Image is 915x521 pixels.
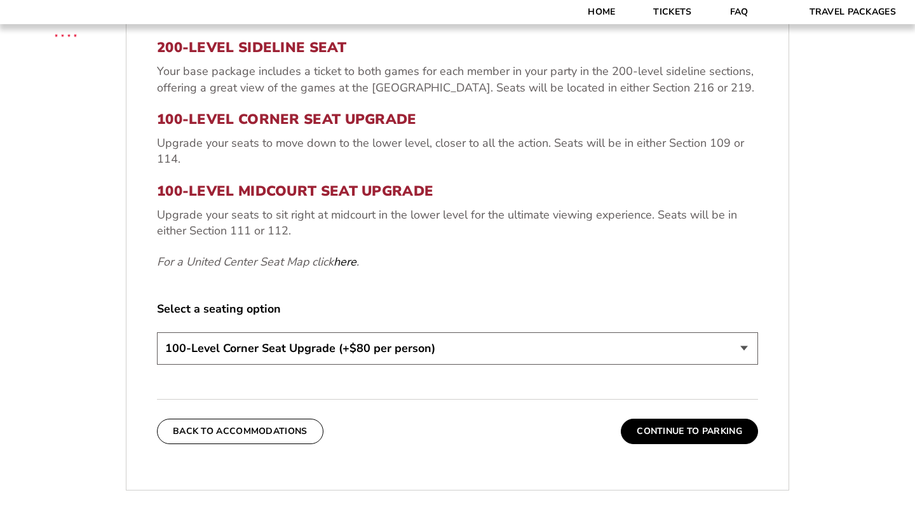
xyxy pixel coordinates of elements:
p: Upgrade your seats to move down to the lower level, closer to all the action. Seats will be in ei... [157,135,758,167]
img: CBS Sports Thanksgiving Classic [38,6,93,62]
em: For a United Center Seat Map click . [157,254,359,269]
button: Continue To Parking [621,419,758,444]
h3: 100-Level Midcourt Seat Upgrade [157,183,758,200]
h3: 200-Level Sideline Seat [157,39,758,56]
p: Your base package includes a ticket to both games for each member in your party in the 200-level ... [157,64,758,95]
label: Select a seating option [157,301,758,317]
button: Back To Accommodations [157,419,323,444]
a: here [334,254,356,270]
h3: 100-Level Corner Seat Upgrade [157,111,758,128]
p: Upgrade your seats to sit right at midcourt in the lower level for the ultimate viewing experienc... [157,207,758,239]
